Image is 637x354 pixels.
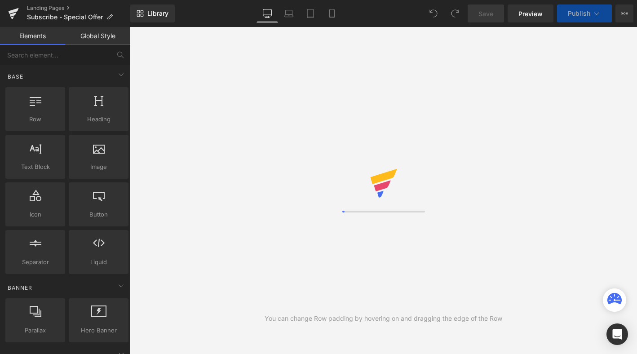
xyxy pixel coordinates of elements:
[130,4,175,22] a: New Library
[71,210,126,219] span: Button
[568,10,590,17] span: Publish
[27,13,103,21] span: Subscribe - Special Offer
[615,4,633,22] button: More
[557,4,612,22] button: Publish
[257,4,278,22] a: Desktop
[478,9,493,18] span: Save
[8,257,62,267] span: Separator
[321,4,343,22] a: Mobile
[7,72,24,81] span: Base
[300,4,321,22] a: Tablet
[65,27,130,45] a: Global Style
[71,162,126,172] span: Image
[8,115,62,124] span: Row
[278,4,300,22] a: Laptop
[8,162,62,172] span: Text Block
[425,4,442,22] button: Undo
[518,9,543,18] span: Preview
[7,283,33,292] span: Banner
[265,314,502,323] div: You can change Row padding by hovering on and dragging the edge of the Row
[8,210,62,219] span: Icon
[71,257,126,267] span: Liquid
[8,326,62,335] span: Parallax
[27,4,130,12] a: Landing Pages
[71,115,126,124] span: Heading
[606,323,628,345] div: Open Intercom Messenger
[508,4,553,22] a: Preview
[446,4,464,22] button: Redo
[71,326,126,335] span: Hero Banner
[147,9,168,18] span: Library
